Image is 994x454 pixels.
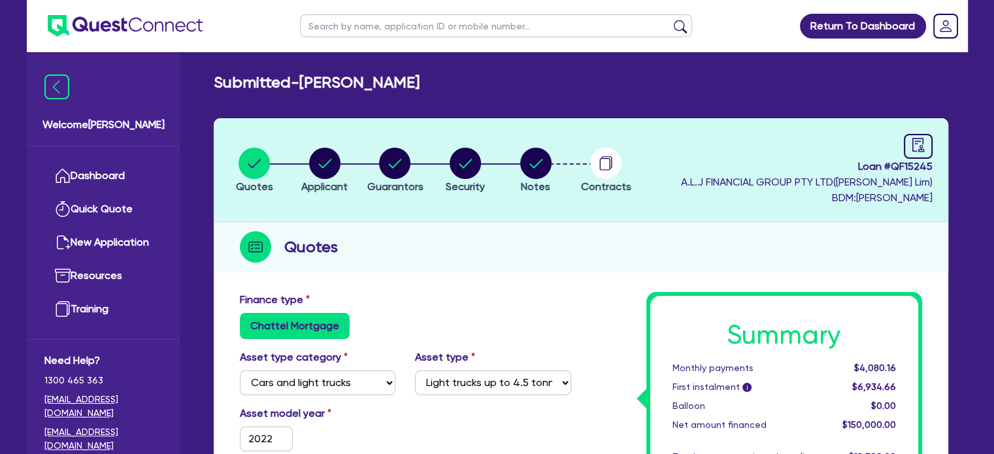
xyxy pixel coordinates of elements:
div: Net amount financed [663,418,825,432]
h1: Summary [672,319,896,351]
button: Applicant [301,147,348,195]
img: quest-connect-logo-blue [48,15,203,37]
a: audit [904,134,933,159]
span: audit [911,138,925,152]
img: step-icon [240,231,271,263]
label: Chattel Mortgage [240,313,350,339]
a: [EMAIL_ADDRESS][DOMAIN_NAME] [44,393,163,420]
span: Applicant [301,180,348,193]
span: i [742,383,752,392]
img: quick-quote [55,201,71,217]
button: Contracts [580,147,632,195]
label: Finance type [240,292,310,308]
img: training [55,301,71,317]
label: Asset model year [230,406,406,421]
a: Training [44,293,163,326]
span: Guarantors [367,180,423,193]
img: resources [55,268,71,284]
span: Security [446,180,485,193]
label: Asset type [415,349,475,365]
span: Loan # QF15245 [681,159,933,174]
span: BDM: [PERSON_NAME] [681,190,933,206]
a: Quick Quote [44,193,163,226]
span: $4,080.16 [853,363,895,373]
span: Welcome [PERSON_NAME] [42,117,165,133]
span: Quotes [236,180,273,193]
h2: Submitted - [PERSON_NAME] [214,73,420,92]
a: Dropdown toggle [929,9,963,43]
span: A.L.J FINANCIAL GROUP PTY LTD ( [PERSON_NAME] Lim ) [681,176,933,188]
span: $0.00 [870,400,895,411]
span: Contracts [581,180,631,193]
a: Dashboard [44,159,163,193]
div: Monthly payments [663,361,825,375]
span: $150,000.00 [842,419,895,430]
span: Need Help? [44,353,163,368]
a: New Application [44,226,163,259]
img: icon-menu-close [44,74,69,99]
input: Search by name, application ID or mobile number... [300,14,692,37]
span: Notes [521,180,550,193]
button: Notes [520,147,552,195]
a: [EMAIL_ADDRESS][DOMAIN_NAME] [44,425,163,453]
div: First instalment [663,380,825,394]
label: Asset type category [240,349,348,365]
a: Return To Dashboard [800,14,926,39]
h2: Quotes [284,235,338,259]
button: Guarantors [366,147,423,195]
button: Security [445,147,486,195]
div: Balloon [663,399,825,413]
span: $6,934.66 [852,381,895,392]
button: Quotes [235,147,274,195]
span: 1300 465 363 [44,374,163,387]
a: Resources [44,259,163,293]
img: new-application [55,235,71,250]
